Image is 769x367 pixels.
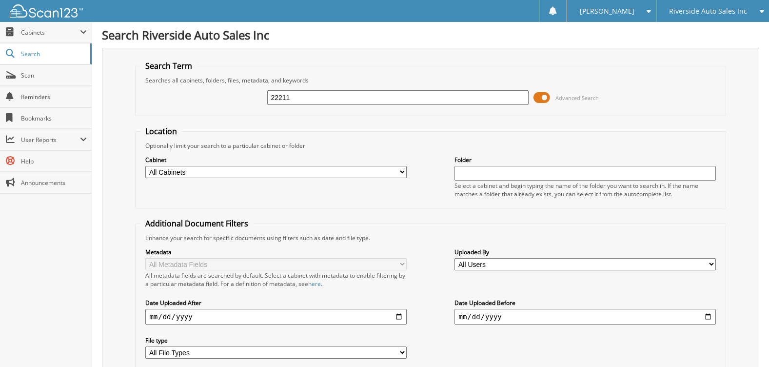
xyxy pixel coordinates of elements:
input: start [145,309,406,325]
h1: Search Riverside Auto Sales Inc [102,27,759,43]
span: [PERSON_NAME] [580,8,634,14]
label: Metadata [145,248,406,256]
label: Date Uploaded After [145,299,406,307]
input: end [454,309,715,325]
span: Announcements [21,179,87,187]
legend: Search Term [140,61,197,71]
span: Advanced Search [555,94,599,102]
div: Searches all cabinets, folders, files, metadata, and keywords [140,76,720,84]
span: Cabinets [21,28,80,37]
span: Reminders [21,93,87,101]
div: Enhance your search for specific documents using filters such as date and file type. [140,234,720,242]
legend: Additional Document Filters [140,218,253,229]
span: Help [21,157,87,165]
span: Bookmarks [21,114,87,122]
label: Cabinet [145,156,406,164]
iframe: Chat Widget [720,320,769,367]
label: Folder [454,156,715,164]
span: Scan [21,71,87,80]
span: User Reports [21,136,80,144]
div: Optionally limit your search to a particular cabinet or folder [140,142,720,150]
legend: Location [140,126,182,137]
span: Search [21,50,85,58]
div: Select a cabinet and begin typing the name of the folder you want to search in. If the name match... [454,182,715,198]
span: Riverside Auto Sales Inc [669,8,747,14]
label: Date Uploaded Before [454,299,715,307]
label: Uploaded By [454,248,715,256]
label: File type [145,336,406,345]
a: here [308,280,321,288]
div: All metadata fields are searched by default. Select a cabinet with metadata to enable filtering b... [145,271,406,288]
img: scan123-logo-white.svg [10,4,83,18]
